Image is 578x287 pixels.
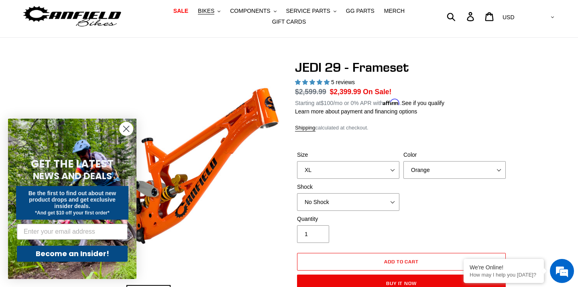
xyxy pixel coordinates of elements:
[230,8,270,14] span: COMPONENTS
[173,8,188,14] span: SALE
[286,8,330,14] span: SERVICE PARTS
[297,183,399,191] label: Shock
[401,100,444,106] a: See if you qualify - Learn more about Affirm Financing (opens in modal)
[295,60,508,75] h1: JEDI 29 - Frameset
[35,210,109,216] span: *And get $10 off your first order*
[346,8,374,14] span: GG PARTS
[384,259,419,265] span: Add to cart
[331,79,355,85] span: 5 reviews
[22,4,122,29] img: Canfield Bikes
[169,6,192,16] a: SALE
[295,108,417,115] a: Learn more about payment and financing options
[226,6,280,16] button: COMPONENTS
[297,253,506,271] button: Add to cart
[282,6,340,16] button: SERVICE PARTS
[330,88,361,96] span: $2,399.99
[297,215,399,223] label: Quantity
[272,18,306,25] span: GIFT CARDS
[342,6,379,16] a: GG PARTS
[380,6,409,16] a: MERCH
[28,190,116,209] span: Be the first to find out about new product drops and get exclusive insider deals.
[451,8,472,25] input: Search
[470,264,538,271] div: We're Online!
[17,246,128,262] button: Become an Insider!
[268,16,310,27] a: GIFT CARDS
[295,88,326,96] s: $2,599.99
[363,87,391,97] span: On Sale!
[198,8,214,14] span: BIKES
[295,97,444,107] p: Starting at /mo or 0% APR with .
[295,124,508,132] div: calculated at checkout.
[31,157,114,171] span: GET THE LATEST
[470,272,538,278] p: How may I help you today?
[297,151,399,159] label: Size
[33,170,112,182] span: NEWS AND DEALS
[295,125,315,131] a: Shipping
[119,122,133,136] button: Close dialog
[383,99,400,105] span: Affirm
[403,151,506,159] label: Color
[384,8,405,14] span: MERCH
[194,6,224,16] button: BIKES
[295,79,331,85] span: 5.00 stars
[321,100,333,106] span: $100
[17,224,128,240] input: Enter your email address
